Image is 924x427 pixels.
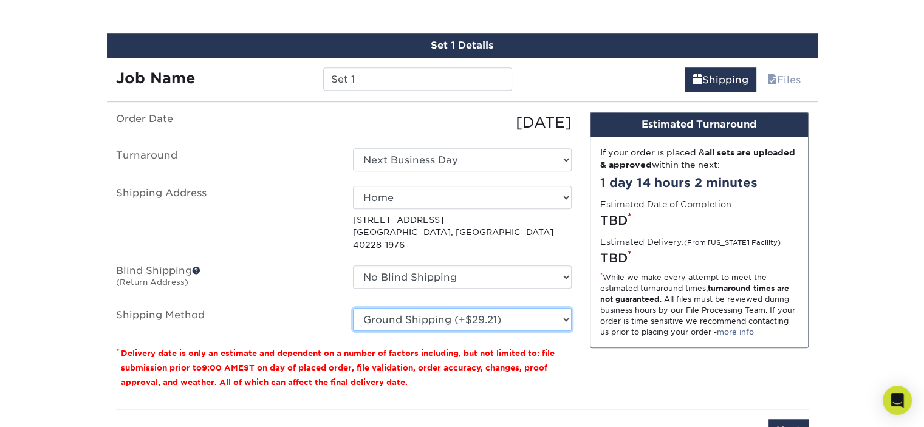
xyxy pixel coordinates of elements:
div: 1 day 14 hours 2 minutes [600,174,798,192]
div: TBD [600,249,798,267]
small: Delivery date is only an estimate and dependent on a number of factors including, but not limited... [121,349,555,387]
div: Set 1 Details [107,33,818,58]
strong: turnaround times are not guaranteed [600,284,789,304]
label: Turnaround [107,148,344,171]
small: (Return Address) [116,278,188,287]
input: Enter a job name [323,67,512,91]
div: Open Intercom Messenger [883,386,912,415]
label: Shipping Method [107,308,344,331]
label: Blind Shipping [107,265,344,293]
p: [STREET_ADDRESS] [GEOGRAPHIC_DATA], [GEOGRAPHIC_DATA] 40228-1976 [353,214,572,251]
label: Estimated Date of Completion: [600,198,734,210]
span: files [767,74,777,86]
a: more info [717,327,754,336]
span: shipping [693,74,702,86]
strong: Job Name [116,69,195,87]
div: While we make every attempt to meet the estimated turnaround times; . All files must be reviewed ... [600,272,798,338]
label: Estimated Delivery: [600,236,781,248]
label: Shipping Address [107,186,344,251]
a: Shipping [685,67,756,92]
div: If your order is placed & within the next: [600,146,798,171]
small: (From [US_STATE] Facility) [684,239,781,247]
a: Files [759,67,809,92]
div: [DATE] [344,112,581,134]
div: Estimated Turnaround [590,112,808,137]
span: 9:00 AM [202,363,238,372]
div: TBD [600,211,798,230]
label: Order Date [107,112,344,134]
